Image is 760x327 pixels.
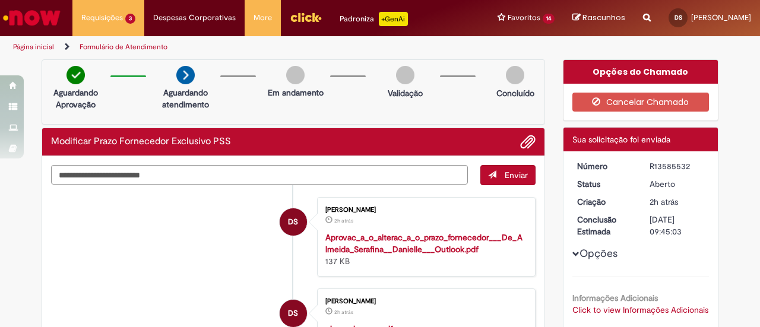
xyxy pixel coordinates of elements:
div: Danielle De Almeida Serafina [280,208,307,236]
button: Enviar [480,165,536,185]
time: 01/10/2025 11:44:59 [650,196,678,207]
dt: Status [568,178,641,190]
dt: Número [568,160,641,172]
span: 2h atrás [334,309,353,316]
time: 01/10/2025 11:44:57 [334,309,353,316]
img: img-circle-grey.png [286,66,305,84]
dt: Criação [568,196,641,208]
img: img-circle-grey.png [506,66,524,84]
span: Enviar [505,170,528,180]
img: check-circle-green.png [66,66,85,84]
span: Favoritos [508,12,540,24]
div: Opções do Chamado [563,60,718,84]
span: [PERSON_NAME] [691,12,751,23]
p: Em andamento [268,87,324,99]
a: Página inicial [13,42,54,52]
div: Aberto [650,178,705,190]
span: 3 [125,14,135,24]
h2: Modificar Prazo Fornecedor Exclusivo PSS Histórico de tíquete [51,136,231,147]
button: Adicionar anexos [520,134,536,150]
p: Concluído [496,87,534,99]
div: Danielle De Almeida Serafina [280,300,307,327]
textarea: Digite sua mensagem aqui... [51,165,468,185]
a: Click to view Informações Adicionais [572,304,708,315]
ul: Trilhas de página [9,36,498,58]
span: 14 [543,14,555,24]
div: [DATE] 09:45:03 [650,214,705,237]
span: Requisições [81,12,123,24]
span: More [254,12,272,24]
span: 2h atrás [650,196,678,207]
div: 01/10/2025 11:44:59 [650,196,705,208]
span: Despesas Corporativas [153,12,236,24]
a: Aprovac_a_o_alterac_a_o_prazo_fornecedor___De_Almeida_Serafina__Danielle___Outlook.pdf [325,232,522,255]
div: [PERSON_NAME] [325,207,523,214]
div: Padroniza [340,12,408,26]
a: Formulário de Atendimento [80,42,167,52]
p: Aguardando atendimento [157,87,214,110]
span: Rascunhos [582,12,625,23]
img: click_logo_yellow_360x200.png [290,8,322,26]
button: Cancelar Chamado [572,93,710,112]
img: arrow-next.png [176,66,195,84]
span: Sua solicitação foi enviada [572,134,670,145]
img: img-circle-grey.png [396,66,414,84]
span: DS [288,208,298,236]
span: DS [674,14,682,21]
img: ServiceNow [1,6,62,30]
a: Rascunhos [572,12,625,24]
div: [PERSON_NAME] [325,298,523,305]
b: Informações Adicionais [572,293,658,303]
div: R13585532 [650,160,705,172]
p: +GenAi [379,12,408,26]
time: 01/10/2025 11:44:57 [334,217,353,224]
div: 137 KB [325,231,523,267]
span: 2h atrás [334,217,353,224]
p: Validação [388,87,423,99]
p: Aguardando Aprovação [47,87,104,110]
dt: Conclusão Estimada [568,214,641,237]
